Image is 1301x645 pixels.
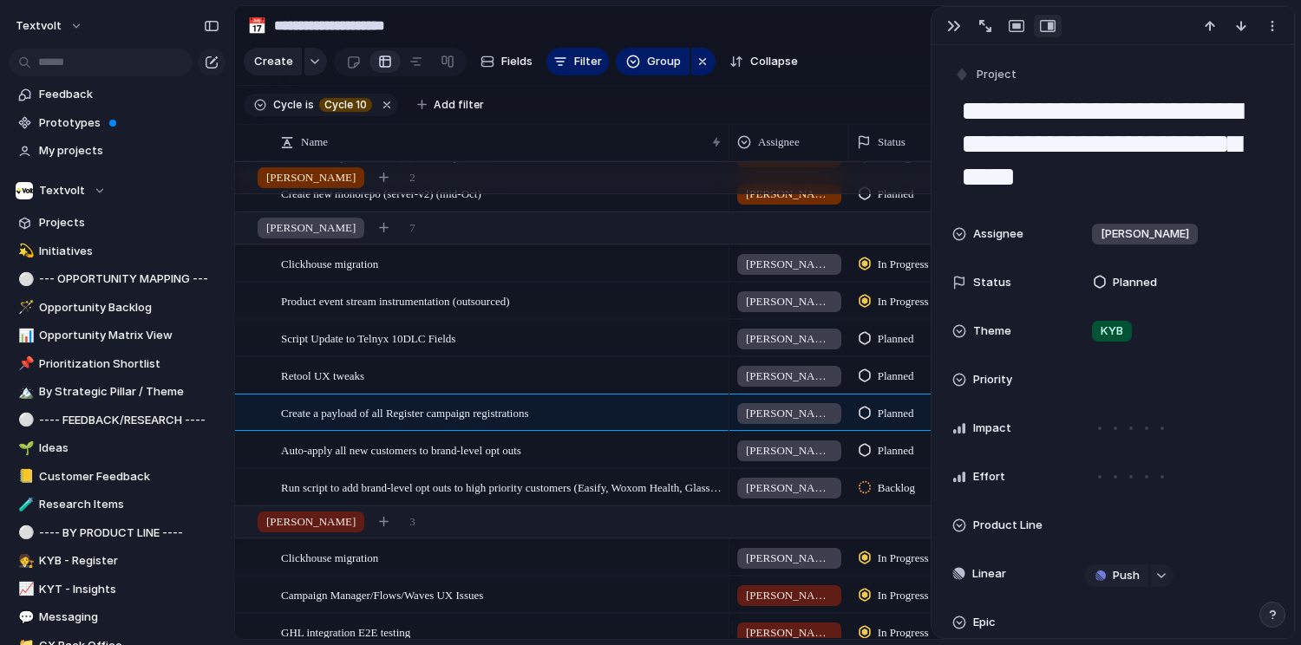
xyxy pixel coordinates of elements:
span: Filter [574,53,602,70]
span: textvolt [16,17,62,35]
span: Priority [973,371,1012,388]
span: Cycle [273,97,302,113]
span: [PERSON_NAME] [1101,225,1189,243]
span: Add filter [434,97,484,113]
span: [PERSON_NAME] [746,256,833,273]
button: 🌱 [16,440,33,457]
span: My projects [39,142,219,160]
span: Campaign Manager/Flows/Waves UX Issues [281,584,483,604]
span: Planned [878,368,914,385]
a: Feedback [9,81,226,107]
span: In Progress [878,293,929,310]
span: Textvolt [39,182,85,199]
div: 📅 [247,14,266,37]
a: 🪄Opportunity Backlog [9,295,226,321]
span: 3 [409,513,415,531]
span: Clickhouse migration [281,547,378,567]
span: Name [301,134,328,151]
span: Assignee [758,134,800,151]
span: Feedback [39,86,219,103]
span: Cycle 10 [324,97,367,113]
span: Backlog [878,479,915,497]
span: Opportunity Backlog [39,299,219,316]
span: Initiatives [39,243,219,260]
span: Planned [1113,274,1157,291]
button: Textvolt [9,178,226,204]
button: ⚪ [16,270,33,288]
button: is [302,95,317,114]
div: 🪄 [18,297,30,317]
a: 🧪Research Items [9,492,226,518]
span: Planned [878,186,914,203]
span: --- OPPORTUNITY MAPPING --- [39,270,219,288]
a: 📌Prioritization Shortlist [9,351,226,377]
span: Planned [878,442,914,459]
span: Effort [973,468,1005,485]
button: Group [616,48,690,75]
button: Filter [546,48,609,75]
div: 💫Initiatives [9,238,226,264]
span: In Progress [878,256,929,273]
a: ⚪--- OPPORTUNITY MAPPING --- [9,266,226,292]
span: [PERSON_NAME] [746,293,833,310]
button: Push [1085,564,1148,587]
span: Status [973,274,1011,291]
div: 🌱 [18,439,30,459]
a: 📒Customer Feedback [9,464,226,490]
span: Planned [878,330,914,348]
button: 📒 [16,468,33,485]
span: Epic [973,614,996,631]
span: Retool UX tweaks [281,365,364,385]
span: Planned [878,405,914,422]
button: Fields [474,48,539,75]
span: Auto-apply all new customers to brand-level opt outs [281,440,521,459]
span: Prioritization Shortlist [39,355,219,373]
span: Create a payload of all Register campaign registrations [281,402,529,422]
div: 💫 [18,241,30,261]
span: Create [254,53,293,70]
div: 🏔️ [18,382,30,402]
button: Collapse [722,48,805,75]
a: My projects [9,138,226,164]
span: Status [878,134,905,151]
span: [PERSON_NAME] [746,587,833,604]
button: textvolt [8,12,92,40]
span: [PERSON_NAME] [746,550,833,567]
span: Impact [973,420,1011,437]
span: [PERSON_NAME] [746,479,833,497]
span: [PERSON_NAME] [746,442,833,459]
span: Push [1113,567,1140,584]
span: Assignee [973,225,1023,243]
span: Group [647,53,681,70]
span: Ideas [39,440,219,457]
button: 🪄 [16,299,33,316]
span: [PERSON_NAME] [266,219,356,237]
span: GHL integration E2E testing [281,622,410,642]
span: [PERSON_NAME] [746,186,833,203]
button: ⚪ [16,412,33,429]
span: Prototypes [39,114,219,132]
a: 🏔️By Strategic Pillar / Theme [9,379,226,405]
span: Project [977,66,1017,83]
a: ⚪---- FEEDBACK/RESEARCH ---- [9,407,226,433]
div: 🌱Ideas [9,435,226,461]
span: Linear [972,565,1006,583]
span: [PERSON_NAME] [746,368,833,385]
button: 💫 [16,243,33,260]
span: [PERSON_NAME] [266,169,356,186]
div: 📌 [18,354,30,374]
button: 🏔️ [16,383,33,401]
span: In Progress [878,587,929,604]
a: Projects [9,210,226,236]
button: 🧪 [16,496,33,513]
a: 📊Opportunity Matrix View [9,322,226,349]
span: KYB [1101,322,1123,340]
div: ⚪ [18,270,30,290]
button: 📊 [16,327,33,344]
